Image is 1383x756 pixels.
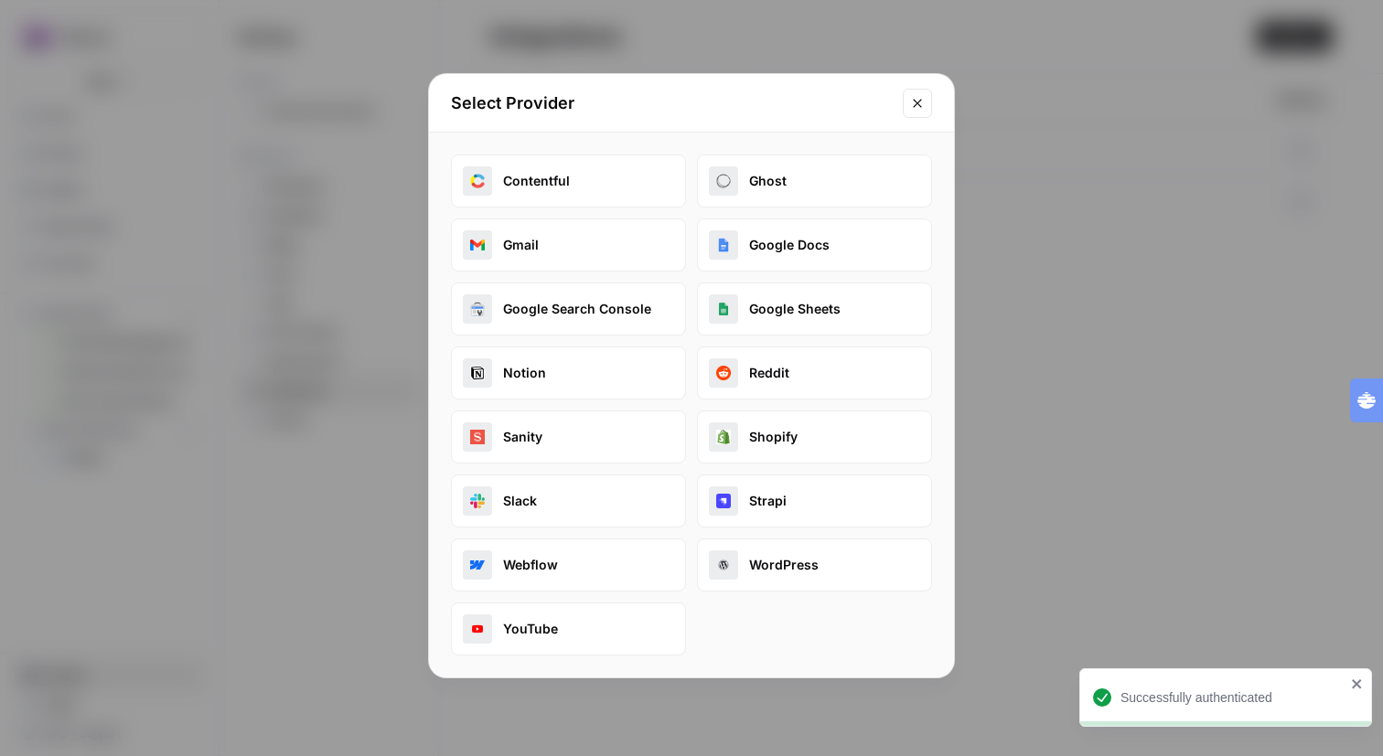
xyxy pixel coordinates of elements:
[716,558,731,572] img: wordpress
[451,282,686,335] button: google_search_consoleGoogle Search Console
[470,238,485,252] img: gmail
[697,282,932,335] button: google_sheetsGoogle Sheets
[697,218,932,272] button: google_docsGoogle Docs
[470,174,485,188] img: contentful
[470,430,485,444] img: sanity
[470,302,485,316] img: google_search_console
[716,238,731,252] img: google_docs
[697,154,932,208] button: ghostGhost
[697,474,932,527] button: strapiStrapi
[716,494,731,508] img: strapi
[697,346,932,399] button: redditReddit
[697,538,932,591] button: wordpressWordPress
[451,602,686,655] button: youtubeYouTube
[451,91,892,116] h2: Select Provider
[470,494,485,508] img: slack
[451,538,686,591] button: webflow_oauthWebflow
[451,154,686,208] button: contentfulContentful
[716,174,731,188] img: ghost
[451,410,686,463] button: sanitySanity
[716,430,731,444] img: shopify
[716,366,731,380] img: reddit
[1351,676,1364,691] button: close
[716,302,731,316] img: google_sheets
[451,218,686,272] button: gmailGmail
[903,89,932,118] button: Close modal
[451,474,686,527] button: slackSlack
[451,346,686,399] button: notionNotion
[470,622,485,636] img: youtube
[470,366,485,380] img: notion
[1120,688,1345,707] div: Successfully authenticated
[470,558,485,572] img: webflow_oauth
[697,410,932,463] button: shopifyShopify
